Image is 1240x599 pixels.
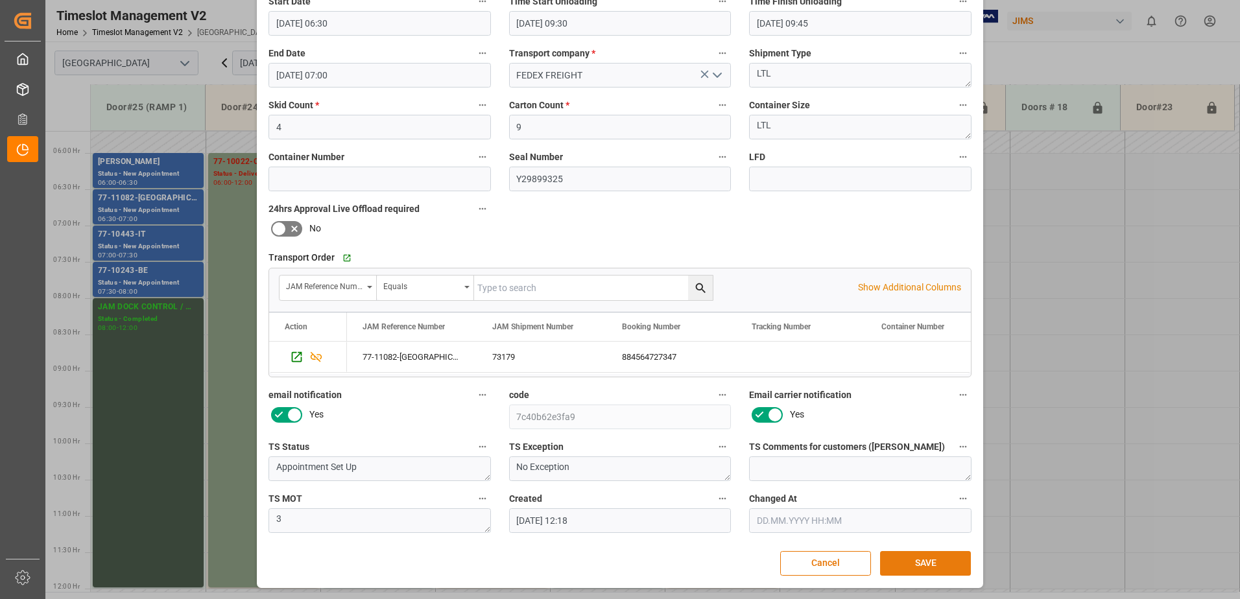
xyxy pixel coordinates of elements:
span: Yes [790,408,804,421]
div: 73179 [477,342,606,372]
button: open menu [377,276,474,300]
button: End Date [474,45,491,62]
span: code [509,388,529,402]
span: Transport Order [268,251,335,264]
textarea: LTL [749,115,972,139]
button: Carton Count * [714,97,731,113]
span: Transport company [509,47,595,60]
div: 77-11082-[GEOGRAPHIC_DATA] [347,342,477,372]
div: Press SPACE to select this row. [269,342,347,373]
p: Show Additional Columns [858,281,961,294]
textarea: No Exception [509,456,732,481]
span: End Date [268,47,305,60]
button: Transport company * [714,45,731,62]
span: JAM Shipment Number [492,322,573,331]
button: TS Exception [714,438,731,455]
button: Cancel [780,551,871,576]
span: Changed At [749,492,797,506]
textarea: 3 [268,508,491,533]
input: DD.MM.YYYY HH:MM [268,63,491,88]
button: Shipment Type [955,45,972,62]
span: Booking Number [622,322,680,331]
button: TS MOT [474,490,491,507]
span: Container Number [268,150,344,164]
button: Email carrier notification [955,386,972,403]
input: DD.MM.YYYY HH:MM [509,508,732,533]
button: Changed At [955,490,972,507]
div: Equals [383,277,460,292]
span: Container Number [881,322,944,331]
span: Seal Number [509,150,563,164]
button: Skid Count * [474,97,491,113]
div: 884564727347 [606,342,736,372]
input: DD.MM.YYYY HH:MM [749,11,972,36]
span: TS MOT [268,492,302,506]
span: Shipment Type [749,47,811,60]
div: Action [285,322,307,331]
button: code [714,386,731,403]
button: TS Comments for customers ([PERSON_NAME]) [955,438,972,455]
button: open menu [280,276,377,300]
button: open menu [707,65,726,86]
span: 24hrs Approval Live Offload required [268,202,420,216]
input: DD.MM.YYYY HH:MM [268,11,491,36]
span: Yes [309,408,324,421]
span: email notification [268,388,342,402]
span: Container Size [749,99,810,112]
button: search button [688,276,713,300]
span: Tracking Number [752,322,811,331]
span: TS Exception [509,440,564,454]
span: TS Comments for customers ([PERSON_NAME]) [749,440,945,454]
span: LFD [749,150,765,164]
button: email notification [474,386,491,403]
button: Container Number [474,148,491,165]
span: Carton Count [509,99,569,112]
button: Created [714,490,731,507]
span: No [309,222,321,235]
button: 24hrs Approval Live Offload required [474,200,491,217]
span: JAM Reference Number [363,322,445,331]
button: LFD [955,148,972,165]
textarea: LTL [749,63,972,88]
input: Type to search [474,276,713,300]
button: TS Status [474,438,491,455]
textarea: Appointment Set Up [268,456,491,481]
input: DD.MM.YYYY HH:MM [509,11,732,36]
span: Created [509,492,542,506]
input: DD.MM.YYYY HH:MM [749,508,972,533]
button: Container Size [955,97,972,113]
span: Skid Count [268,99,319,112]
button: SAVE [880,551,971,576]
button: Seal Number [714,148,731,165]
span: TS Status [268,440,309,454]
div: JAM Reference Number [286,277,363,292]
span: Email carrier notification [749,388,852,402]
